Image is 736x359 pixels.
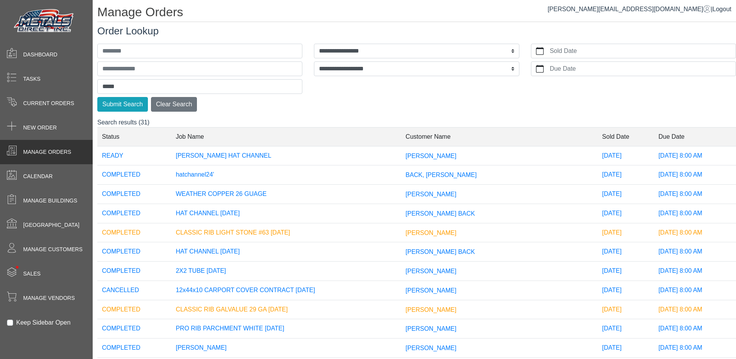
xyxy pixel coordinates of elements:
span: Dashboard [23,51,58,59]
td: CLASSIC RIB GALVALUE 29 GA [DATE] [171,300,401,319]
span: Manage Customers [23,245,83,254]
label: Due Date [548,62,736,76]
td: 12x44x10 CARPORT COVER CONTRACT [DATE] [171,281,401,300]
td: [DATE] 8:00 AM [654,165,736,185]
td: [PERSON_NAME] [171,339,401,358]
span: Manage Orders [23,148,71,156]
td: CANCELLED [97,281,171,300]
td: [DATE] [597,300,654,319]
td: [DATE] 8:00 AM [654,300,736,319]
span: [GEOGRAPHIC_DATA] [23,221,80,229]
td: [DATE] 8:00 AM [654,262,736,281]
span: Sales [23,270,41,278]
td: CLASSIC RIB LIGHT STONE #63 [DATE] [171,223,401,242]
td: Status [97,127,171,146]
span: [PERSON_NAME] [405,268,456,274]
span: [PERSON_NAME] [405,345,456,351]
td: [DATE] 8:00 AM [654,146,736,165]
td: COMPLETED [97,223,171,242]
td: [DATE] [597,146,654,165]
td: [DATE] [597,204,654,223]
span: [PERSON_NAME] [405,306,456,313]
button: Submit Search [97,97,148,112]
td: [DATE] [597,185,654,204]
span: Manage Vendors [23,294,75,302]
h3: Order Lookup [97,25,736,37]
td: COMPLETED [97,165,171,185]
td: COMPLETED [97,185,171,204]
td: [DATE] [597,262,654,281]
span: [PERSON_NAME] BACK [405,248,475,255]
td: WEATHER COPPER 26 GUAGE [171,185,401,204]
td: [DATE] 8:00 AM [654,319,736,339]
button: calendar [531,62,548,76]
td: [DATE] 8:00 AM [654,223,736,242]
td: [DATE] [597,242,654,262]
td: [DATE] 8:00 AM [654,281,736,300]
h1: Manage Orders [97,5,736,22]
td: PRO RIB PARCHMENT WHITE [DATE] [171,319,401,339]
td: [DATE] 8:00 AM [654,204,736,223]
td: [DATE] 8:00 AM [654,339,736,358]
span: Tasks [23,75,41,83]
td: 2X2 TUBE [DATE] [171,262,401,281]
span: Logout [712,6,731,12]
button: calendar [531,44,548,58]
td: [DATE] [597,339,654,358]
svg: calendar [536,65,544,73]
button: Clear Search [151,97,197,112]
td: COMPLETED [97,339,171,358]
span: [PERSON_NAME] [405,287,456,294]
td: [DATE] [597,223,654,242]
td: Due Date [654,127,736,146]
span: [PERSON_NAME] BACK [405,210,475,217]
td: COMPLETED [97,204,171,223]
td: hatchannel24' [171,165,401,185]
td: HAT CHANNEL [DATE] [171,204,401,223]
span: Current Orders [23,99,74,107]
td: [PERSON_NAME] HAT CHANNEL [171,146,401,165]
td: COMPLETED [97,262,171,281]
span: New Order [23,124,57,132]
td: COMPLETED [97,242,171,262]
span: [PERSON_NAME] [405,152,456,159]
a: [PERSON_NAME][EMAIL_ADDRESS][DOMAIN_NAME] [548,6,711,12]
span: • [7,255,27,280]
td: [DATE] [597,281,654,300]
td: HAT CHANNEL [DATE] [171,242,401,262]
td: Customer Name [401,127,597,146]
img: Metals Direct Inc Logo [12,7,77,36]
td: Sold Date [597,127,654,146]
td: COMPLETED [97,319,171,339]
svg: calendar [536,47,544,55]
span: BACK, [PERSON_NAME] [405,172,477,178]
span: Manage Buildings [23,197,77,205]
td: [DATE] [597,165,654,185]
span: Calendar [23,172,53,180]
td: [DATE] [597,319,654,339]
td: [DATE] 8:00 AM [654,185,736,204]
td: Job Name [171,127,401,146]
td: [DATE] 8:00 AM [654,242,736,262]
span: [PERSON_NAME] [405,191,456,197]
label: Keep Sidebar Open [16,318,71,327]
label: Sold Date [548,44,736,58]
td: READY [97,146,171,165]
span: [PERSON_NAME] [405,325,456,332]
span: [PERSON_NAME] [405,229,456,236]
div: | [548,5,731,14]
td: COMPLETED [97,300,171,319]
